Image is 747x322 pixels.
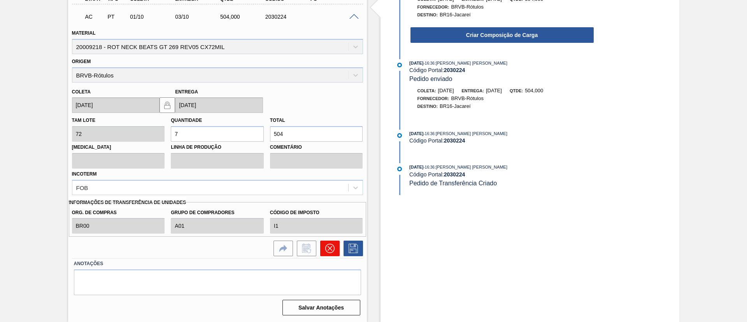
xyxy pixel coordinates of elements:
label: Quantidade [171,118,202,123]
div: 01/10/2025 [128,14,179,20]
label: Org. de Compras [72,207,165,218]
div: 504,000 [218,14,269,20]
strong: 2030224 [444,137,465,144]
span: - 16:36 [424,165,435,169]
span: BRVB-Rótulos [451,95,484,101]
label: Linha de Produção [171,142,264,153]
input: dd/mm/yyyy [72,97,160,113]
span: Destino: [417,104,438,109]
label: Material [72,30,96,36]
img: locked [163,100,172,110]
span: : [PERSON_NAME] [PERSON_NAME] [435,131,507,136]
div: 2030224 [263,14,314,20]
div: Código Portal: [409,171,594,178]
span: - 16:36 [424,132,435,136]
div: FOB [76,184,88,191]
span: Destino: [417,12,438,17]
span: Fornecedor: [417,5,449,9]
label: Grupo de Compradores [171,207,264,218]
label: Incoterm [72,171,97,177]
div: Aguardando Composição de Carga [83,8,107,25]
button: Salvar Anotações [282,300,360,315]
img: atual [397,167,402,171]
p: AC [85,14,105,20]
label: Código de Imposto [270,207,363,218]
span: : [PERSON_NAME] [PERSON_NAME] [435,61,507,65]
span: : [PERSON_NAME] [PERSON_NAME] [435,165,507,169]
img: atual [397,133,402,138]
span: Fornecedor: [417,96,449,101]
span: [DATE] [486,88,502,93]
div: Código Portal: [409,137,594,144]
button: Criar Composição de Carga [410,27,594,43]
label: Coleta [72,89,91,95]
button: locked [160,97,175,113]
div: 03/10/2025 [173,14,224,20]
strong: 2030224 [444,67,465,73]
label: [MEDICAL_DATA] [72,142,165,153]
label: Origem [72,59,91,64]
span: Entrega: [462,88,484,93]
div: Ir para a Origem [270,241,293,256]
span: 504,000 [525,88,543,93]
span: Coleta: [417,88,436,93]
label: Entrega [175,89,198,95]
span: BR16-Jacareí [440,12,470,18]
div: Informar alteração no pedido [293,241,316,256]
img: atual [397,63,402,67]
div: Salvar Pedido [340,241,363,256]
span: BR16-Jacareí [440,103,470,109]
label: Tam lote [72,118,95,123]
span: Pedido de Transferência Criado [409,180,497,187]
div: Cancelar pedido [316,241,340,256]
span: [DATE] [409,61,423,65]
span: [DATE] [409,165,423,169]
span: BRVB-Rótulos [451,4,484,10]
label: Comentário [270,142,363,153]
span: [DATE] [409,131,423,136]
div: Pedido de Transferência [105,14,129,20]
label: Anotações [74,258,361,269]
strong: 2030224 [444,171,465,178]
div: Código Portal: [409,67,594,73]
label: Informações de Transferência de Unidades [69,197,186,208]
span: Pedido enviado [409,76,452,82]
span: - 16:36 [424,61,435,65]
input: dd/mm/yyyy [175,97,263,113]
label: Total [270,118,285,123]
span: Qtde: [510,88,523,93]
span: [DATE] [438,88,454,93]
